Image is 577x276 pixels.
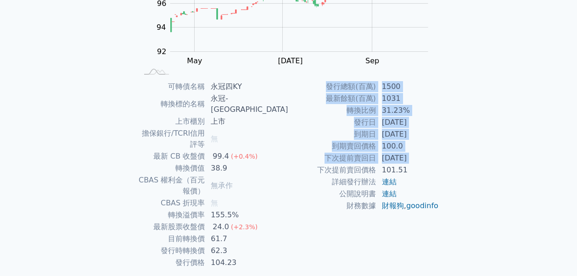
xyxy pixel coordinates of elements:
[157,23,166,32] tspan: 94
[211,181,233,190] span: 無承作
[138,174,206,197] td: CBAS 權利金（百元報價）
[376,116,439,128] td: [DATE]
[531,232,577,276] iframe: Chat Widget
[138,150,206,162] td: 最新 CB 收盤價
[531,232,577,276] div: 聊天小工具
[289,152,376,164] td: 下次提前賣回日
[205,81,288,93] td: 永冠四KY
[211,134,218,143] span: 無
[376,140,439,152] td: 100.0
[231,223,258,231] span: (+2.3%)
[205,257,288,269] td: 104.23
[138,209,206,221] td: 轉換溢價率
[289,200,376,212] td: 財務數據
[376,105,439,116] td: 31.23%
[205,233,288,245] td: 61.7
[289,176,376,188] td: 詳細發行辦法
[376,200,439,212] td: ,
[205,93,288,116] td: 永冠-[GEOGRAPHIC_DATA]
[138,221,206,233] td: 最新股票收盤價
[406,201,438,210] a: goodinfo
[376,128,439,140] td: [DATE]
[289,188,376,200] td: 公開說明書
[231,153,258,160] span: (+0.4%)
[365,56,379,65] tspan: Sep
[138,116,206,127] td: 上市櫃別
[211,151,231,162] div: 99.4
[211,221,231,232] div: 24.0
[376,152,439,164] td: [DATE]
[382,189,397,198] a: 連結
[205,116,288,127] td: 上市
[205,209,288,221] td: 155.5%
[138,197,206,209] td: CBAS 折現率
[138,257,206,269] td: 發行價格
[289,81,376,93] td: 發行總額(百萬)
[138,93,206,116] td: 轉換標的名稱
[289,128,376,140] td: 到期日
[138,127,206,150] td: 擔保銀行/TCRI信用評等
[382,177,397,186] a: 連結
[289,93,376,105] td: 最新餘額(百萬)
[289,164,376,176] td: 下次提前賣回價格
[382,201,404,210] a: 財報狗
[289,116,376,128] td: 發行日
[187,56,202,65] tspan: May
[289,140,376,152] td: 到期賣回價格
[138,162,206,174] td: 轉換價值
[205,245,288,257] td: 62.3
[205,162,288,174] td: 38.9
[278,56,303,65] tspan: [DATE]
[157,47,166,56] tspan: 92
[376,164,439,176] td: 101.51
[138,81,206,93] td: 可轉債名稱
[376,93,439,105] td: 1031
[289,105,376,116] td: 轉換比例
[138,245,206,257] td: 發行時轉換價
[211,199,218,207] span: 無
[376,81,439,93] td: 1500
[138,233,206,245] td: 目前轉換價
